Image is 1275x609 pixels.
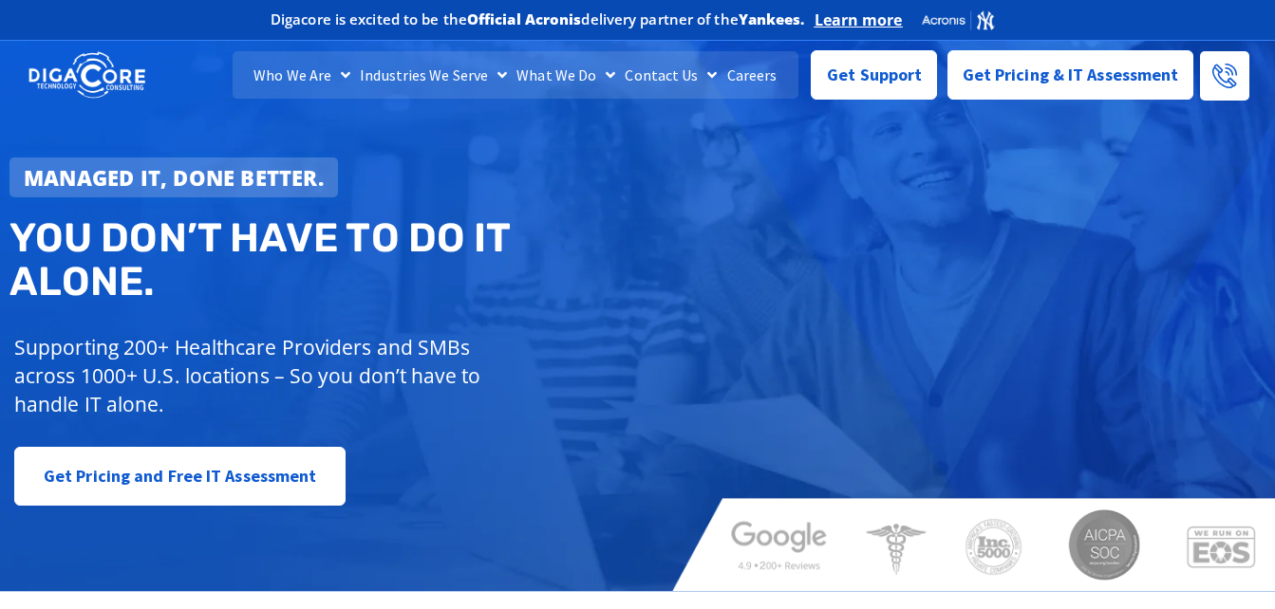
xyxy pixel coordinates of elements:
a: Get Support [811,50,937,100]
a: Contact Us [620,51,722,99]
h2: Digacore is excited to be the delivery partner of the [271,12,805,27]
p: Supporting 200+ Healthcare Providers and SMBs across 1000+ U.S. locations – So you don’t have to ... [14,333,536,418]
img: Acronis [921,9,995,31]
a: Get Pricing and Free IT Assessment [14,447,346,506]
span: Get Pricing & IT Assessment [963,56,1179,94]
span: Get Pricing and Free IT Assessment [44,457,316,495]
a: Industries We Serve [355,51,512,99]
a: Careers [722,51,782,99]
img: DigaCore Technology Consulting [28,50,145,101]
a: Learn more [815,10,903,29]
a: Get Pricing & IT Assessment [947,50,1194,100]
a: Who We Are [249,51,355,99]
nav: Menu [233,51,798,99]
span: Get Support [827,56,922,94]
a: Managed IT, done better. [9,157,338,197]
b: Yankees. [739,9,805,28]
strong: Managed IT, done better. [24,163,324,192]
b: Official Acronis [467,9,582,28]
h2: You don’t have to do IT alone. [9,216,651,304]
a: What We Do [512,51,620,99]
